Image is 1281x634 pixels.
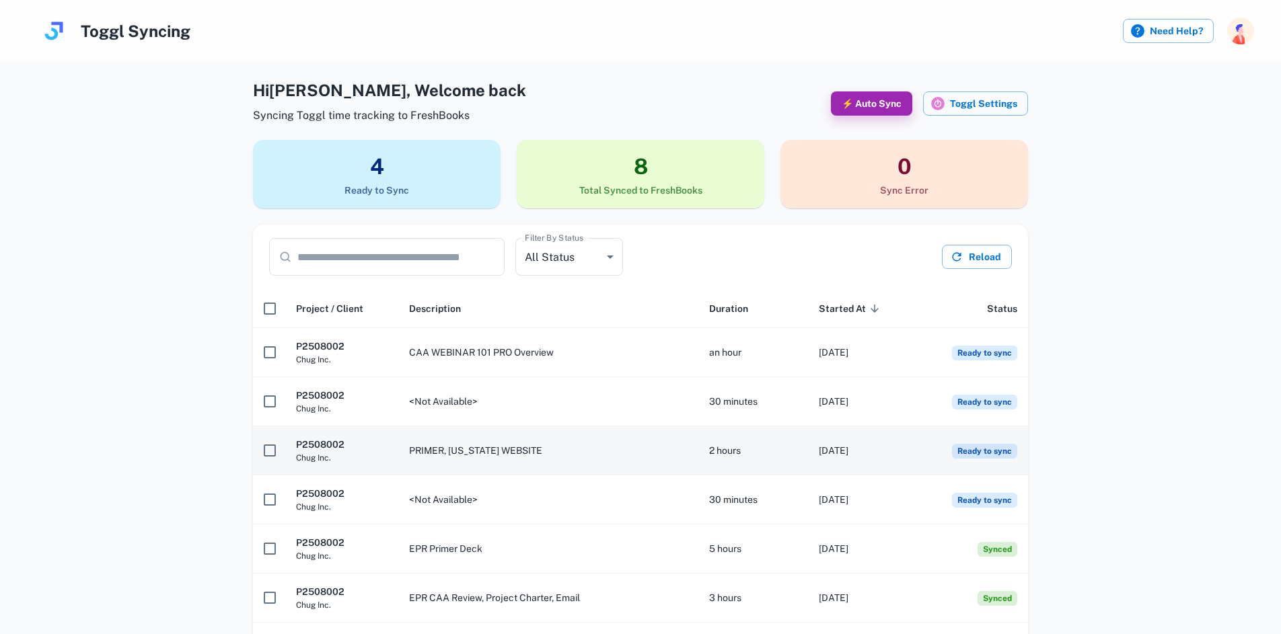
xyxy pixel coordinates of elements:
h6: P2508002 [296,437,388,452]
img: logo.svg [40,17,67,44]
span: Ready to sync [952,444,1017,459]
h6: P2508002 [296,388,388,403]
h6: P2508002 [296,339,388,354]
span: Synced [978,542,1017,557]
h3: 0 [780,151,1028,183]
h6: P2508002 [296,584,388,599]
span: Project / Client [296,301,363,317]
span: Ready to sync [952,493,1017,508]
span: Synced [978,591,1017,606]
span: Ready to sync [952,395,1017,409]
td: [DATE] [808,426,918,475]
h6: P2508002 [296,535,388,550]
td: <Not Available> [398,475,698,524]
span: Chug Inc. [296,550,388,562]
span: Description [409,301,461,317]
h4: Toggl Syncing [81,19,190,43]
span: Started At [819,301,883,317]
h6: P2508002 [296,486,388,501]
span: Ready to sync [952,346,1017,360]
h6: Ready to Sync [253,183,501,198]
td: [DATE] [808,377,918,426]
td: CAA WEBINAR 101 PRO Overview [398,328,698,377]
span: Chug Inc. [296,599,388,611]
img: photoURL [1227,17,1254,44]
span: Chug Inc. [296,501,388,513]
span: Chug Inc. [296,452,388,464]
td: 30 minutes [698,475,808,524]
td: [DATE] [808,328,918,377]
td: [DATE] [808,524,918,573]
h6: Total Synced to FreshBooks [517,183,764,198]
td: EPR CAA Review, Project Charter, Email [398,573,698,623]
span: Chug Inc. [296,403,388,415]
button: Reload [942,245,1012,269]
td: 30 minutes [698,377,808,426]
label: Filter By Status [525,232,583,243]
td: an hour [698,328,808,377]
div: All Status [515,238,623,276]
button: Toggl iconToggl Settings [923,91,1028,116]
td: <Not Available> [398,377,698,426]
label: Need Help? [1123,19,1214,43]
button: ⚡ Auto Sync [831,91,912,116]
td: [DATE] [808,475,918,524]
span: Syncing Toggl time tracking to FreshBooks [253,108,526,124]
h3: 8 [517,151,764,183]
h4: Hi [PERSON_NAME] , Welcome back [253,78,526,102]
td: PRIMER, [US_STATE] WEBSITE [398,426,698,475]
h3: 4 [253,151,501,183]
td: 2 hours [698,426,808,475]
td: 3 hours [698,573,808,623]
td: EPR Primer Deck [398,524,698,573]
span: Duration [709,301,748,317]
h6: Sync Error [780,183,1028,198]
img: Toggl icon [931,97,945,110]
span: Status [987,301,1017,317]
span: Chug Inc. [296,354,388,366]
td: [DATE] [808,573,918,623]
td: 5 hours [698,524,808,573]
